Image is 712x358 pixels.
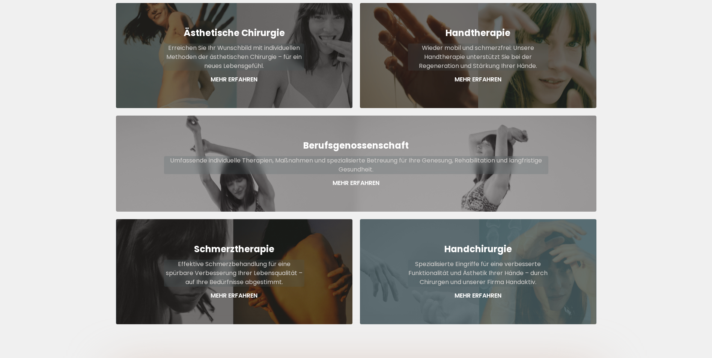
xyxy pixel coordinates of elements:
a: SchmerztherapieEffektive Schmerzbehandlung für eine spürbare Verbesserung Ihrer Lebensqualität – ... [116,219,352,324]
strong: Berufsgenossenschaft [303,139,409,152]
p: Erreichen Sie Ihr Wunschbild mit individuellen Methoden der ästhetischen Chirurgie – für ein neue... [164,44,304,71]
p: Effektive Schmerzbehandlung für eine spürbare Verbesserung Ihrer Lebensqualität – auf Ihre Bedürf... [164,260,304,287]
strong: Handchirurgie [444,243,512,255]
a: HandtherapieWieder mobil und schmerzfrei: Unsere Handtherapie unterstützt Sie bei der Regeneratio... [360,3,596,108]
a: HandchirurgieSpezialisierte Eingriffe für eine verbesserte Funktionalität und Ästhetik Ihrer Händ... [360,219,596,324]
a: Ästhetische ChirurgieErreichen Sie Ihr Wunschbild mit individuellen Methoden der ästhetischen Chi... [116,3,352,108]
p: Umfassende individuelle Therapien, Maßnahmen und spezialisierte Betreuung für Ihre Genesung, Reha... [164,156,548,174]
p: Mehr Erfahren [164,291,304,300]
strong: Schmerztherapie [194,243,274,255]
p: Wieder mobil und schmerzfrei: Unsere Handtherapie unterstützt Sie bei der Regeneration und Stärku... [408,44,548,71]
p: Mehr Erfahren [408,75,548,84]
p: Mehr Erfahren [408,291,548,300]
p: Mehr Erfahren [164,75,304,84]
strong: Ästhetische Chirurgie [184,27,285,39]
p: Spezialisierte Eingriffe für eine verbesserte Funktionalität und Ästhetik Ihrer Hände – durch Chi... [408,260,548,287]
p: Mehr Erfahren [164,179,548,188]
strong: Handtherapie [446,27,510,39]
a: BerufsgenossenschaftUmfassende individuelle Therapien, Maßnahmen und spezialisierte Betreuung für... [116,116,596,212]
